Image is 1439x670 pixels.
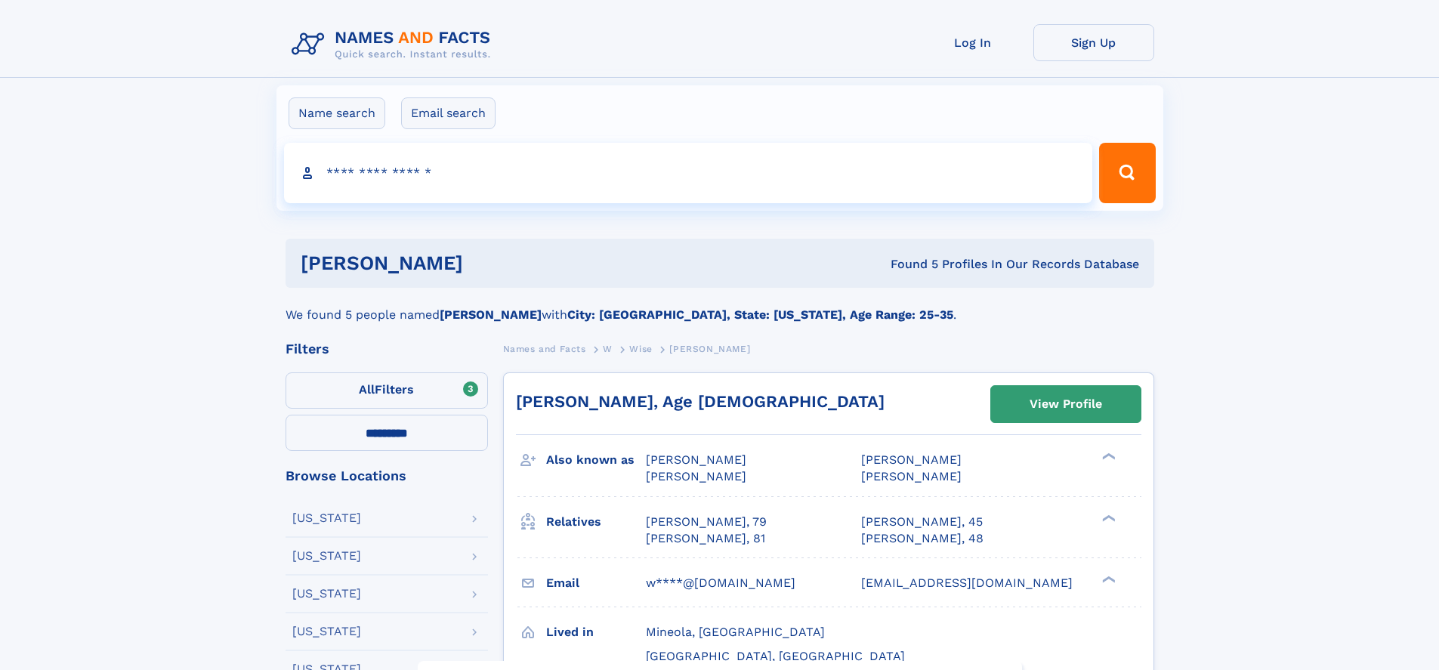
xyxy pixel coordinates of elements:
[1033,24,1154,61] a: Sign Up
[546,570,646,596] h3: Email
[546,619,646,645] h3: Lived in
[286,342,488,356] div: Filters
[292,550,361,562] div: [US_STATE]
[861,452,962,467] span: [PERSON_NAME]
[1099,143,1155,203] button: Search Button
[646,649,905,663] span: [GEOGRAPHIC_DATA], [GEOGRAPHIC_DATA]
[503,339,586,358] a: Names and Facts
[912,24,1033,61] a: Log In
[567,307,953,322] b: City: [GEOGRAPHIC_DATA], State: [US_STATE], Age Range: 25-35
[286,24,503,65] img: Logo Names and Facts
[284,143,1093,203] input: search input
[286,372,488,409] label: Filters
[301,254,677,273] h1: [PERSON_NAME]
[669,344,750,354] span: [PERSON_NAME]
[1098,574,1116,584] div: ❯
[629,344,652,354] span: Wise
[861,576,1073,590] span: [EMAIL_ADDRESS][DOMAIN_NAME]
[861,514,983,530] a: [PERSON_NAME], 45
[292,512,361,524] div: [US_STATE]
[546,447,646,473] h3: Also known as
[401,97,496,129] label: Email search
[1098,513,1116,523] div: ❯
[646,625,825,639] span: Mineola, [GEOGRAPHIC_DATA]
[292,625,361,638] div: [US_STATE]
[646,469,746,483] span: [PERSON_NAME]
[286,469,488,483] div: Browse Locations
[603,344,613,354] span: W
[629,339,652,358] a: Wise
[646,452,746,467] span: [PERSON_NAME]
[546,509,646,535] h3: Relatives
[289,97,385,129] label: Name search
[677,256,1139,273] div: Found 5 Profiles In Our Records Database
[646,514,767,530] a: [PERSON_NAME], 79
[646,530,765,547] a: [PERSON_NAME], 81
[861,530,984,547] a: [PERSON_NAME], 48
[1030,387,1102,421] div: View Profile
[292,588,361,600] div: [US_STATE]
[1098,452,1116,462] div: ❯
[359,382,375,397] span: All
[440,307,542,322] b: [PERSON_NAME]
[603,339,613,358] a: W
[861,469,962,483] span: [PERSON_NAME]
[286,288,1154,324] div: We found 5 people named with .
[991,386,1141,422] a: View Profile
[516,392,885,411] a: [PERSON_NAME], Age [DEMOGRAPHIC_DATA]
